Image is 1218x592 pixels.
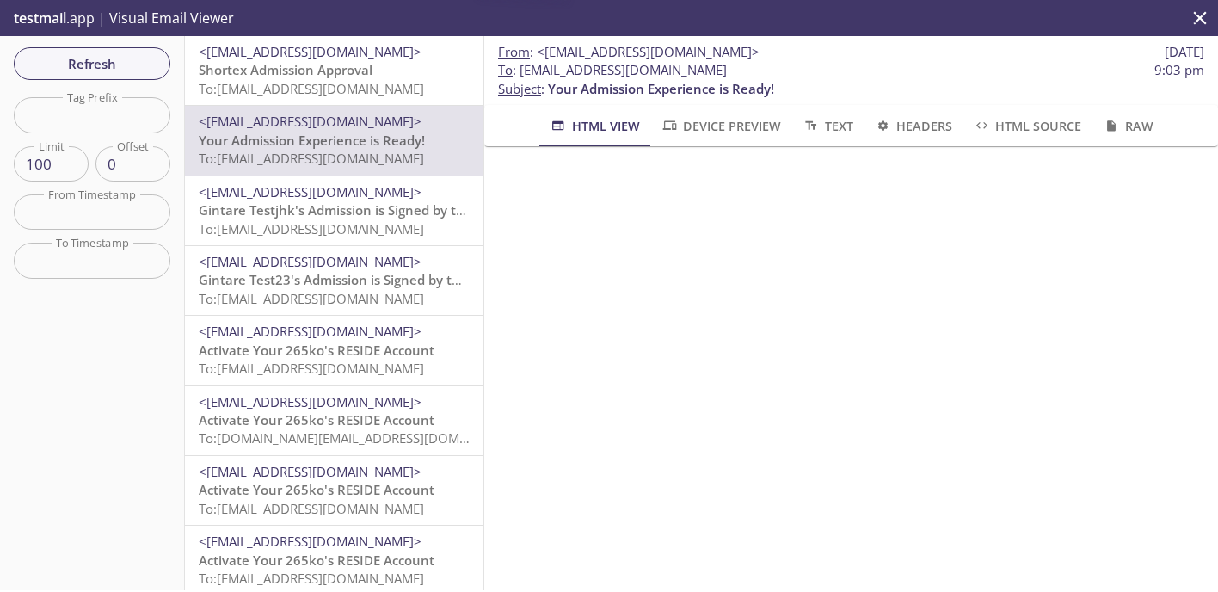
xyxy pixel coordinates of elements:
span: Raw [1102,115,1153,137]
span: Your Admission Experience is Ready! [548,80,774,97]
span: testmail [14,9,66,28]
span: To: [EMAIL_ADDRESS][DOMAIN_NAME] [199,500,424,517]
span: Activate Your 265ko's RESIDE Account [199,552,434,569]
span: From [498,43,530,60]
span: Subject [498,80,541,97]
span: Gintare Testjhk's Admission is Signed by the Resident [199,201,531,219]
button: Refresh [14,47,170,80]
span: Activate Your 265ko's RESIDE Account [199,411,434,429]
span: <[EMAIL_ADDRESS][DOMAIN_NAME]> [199,533,421,550]
span: <[EMAIL_ADDRESS][DOMAIN_NAME]> [199,463,421,480]
span: To: [DOMAIN_NAME][EMAIL_ADDRESS][DOMAIN_NAME] [199,429,526,447]
div: <[EMAIL_ADDRESS][DOMAIN_NAME]>Activate Your 265ko's RESIDE AccountTo:[DOMAIN_NAME][EMAIL_ADDRESS]... [185,386,483,455]
div: <[EMAIL_ADDRESS][DOMAIN_NAME]>Your Admission Experience is Ready!To:[EMAIL_ADDRESS][DOMAIN_NAME] [185,106,483,175]
span: To: [EMAIL_ADDRESS][DOMAIN_NAME] [199,150,424,167]
span: 9:03 pm [1154,61,1204,79]
div: <[EMAIL_ADDRESS][DOMAIN_NAME]>Gintare Test23's Admission is Signed by the ResidentTo:[EMAIL_ADDRE... [185,246,483,315]
span: [DATE] [1165,43,1204,61]
span: <[EMAIL_ADDRESS][DOMAIN_NAME]> [199,253,421,270]
span: Activate Your 265ko's RESIDE Account [199,481,434,498]
span: HTML Source [973,115,1081,137]
span: <[EMAIL_ADDRESS][DOMAIN_NAME]> [199,393,421,410]
span: <[EMAIL_ADDRESS][DOMAIN_NAME]> [199,183,421,200]
span: <[EMAIL_ADDRESS][DOMAIN_NAME]> [199,113,421,130]
span: To [498,61,513,78]
span: Headers [874,115,952,137]
span: To: [EMAIL_ADDRESS][DOMAIN_NAME] [199,80,424,97]
span: Shortex Admission Approval [199,61,372,78]
span: Your Admission Experience is Ready! [199,132,425,149]
span: : [498,43,760,61]
span: To: [EMAIL_ADDRESS][DOMAIN_NAME] [199,220,424,237]
span: <[EMAIL_ADDRESS][DOMAIN_NAME]> [537,43,760,60]
span: : [EMAIL_ADDRESS][DOMAIN_NAME] [498,61,727,79]
span: To: [EMAIL_ADDRESS][DOMAIN_NAME] [199,360,424,377]
span: <[EMAIL_ADDRESS][DOMAIN_NAME]> [199,43,421,60]
span: HTML View [549,115,639,137]
div: <[EMAIL_ADDRESS][DOMAIN_NAME]>Activate Your 265ko's RESIDE AccountTo:[EMAIL_ADDRESS][DOMAIN_NAME] [185,316,483,385]
span: To: [EMAIL_ADDRESS][DOMAIN_NAME] [199,290,424,307]
span: Device Preview [661,115,781,137]
div: <[EMAIL_ADDRESS][DOMAIN_NAME]>Gintare Testjhk's Admission is Signed by the ResidentTo:[EMAIL_ADDR... [185,176,483,245]
span: To: [EMAIL_ADDRESS][DOMAIN_NAME] [199,570,424,587]
span: Refresh [28,52,157,75]
span: Text [802,115,852,137]
p: : [498,61,1204,98]
div: <[EMAIL_ADDRESS][DOMAIN_NAME]>Shortex Admission ApprovalTo:[EMAIL_ADDRESS][DOMAIN_NAME] [185,36,483,105]
span: Activate Your 265ko's RESIDE Account [199,342,434,359]
span: Gintare Test23's Admission is Signed by the Resident [199,271,526,288]
span: <[EMAIL_ADDRESS][DOMAIN_NAME]> [199,323,421,340]
div: <[EMAIL_ADDRESS][DOMAIN_NAME]>Activate Your 265ko's RESIDE AccountTo:[EMAIL_ADDRESS][DOMAIN_NAME] [185,456,483,525]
